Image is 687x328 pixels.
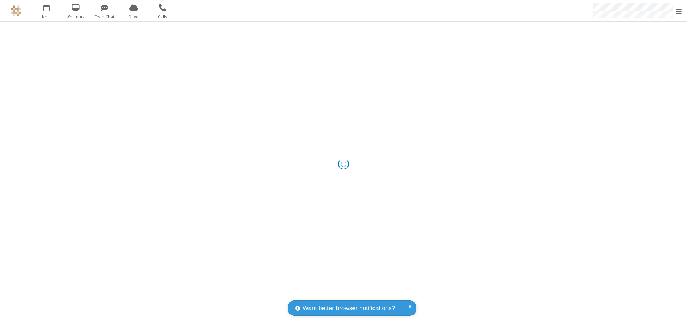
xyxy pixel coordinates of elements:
[62,14,89,20] span: Webinars
[149,14,176,20] span: Calls
[33,14,60,20] span: Meet
[303,304,395,313] span: Want better browser notifications?
[11,5,21,16] img: QA Selenium DO NOT DELETE OR CHANGE
[120,14,147,20] span: Drive
[91,14,118,20] span: Team Chat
